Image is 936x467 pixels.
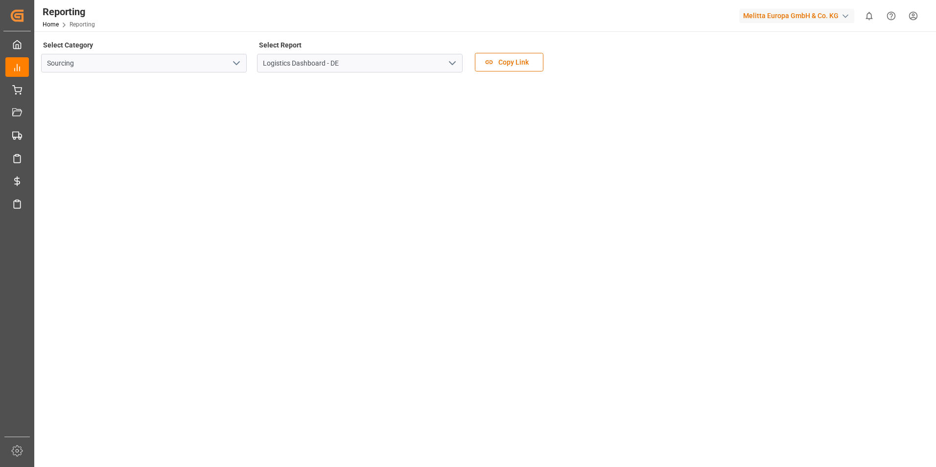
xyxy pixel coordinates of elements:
span: Copy Link [493,57,534,68]
button: open menu [445,56,459,71]
a: Home [43,21,59,28]
button: Copy Link [475,53,543,71]
button: show 0 new notifications [858,5,880,27]
button: Help Center [880,5,902,27]
input: Type to search/select [41,54,247,72]
button: open menu [229,56,243,71]
label: Select Category [41,38,94,52]
div: Melitta Europa GmbH & Co. KG [739,9,854,23]
div: Reporting [43,4,95,19]
input: Type to search/select [257,54,463,72]
button: Melitta Europa GmbH & Co. KG [739,6,858,25]
label: Select Report [257,38,303,52]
